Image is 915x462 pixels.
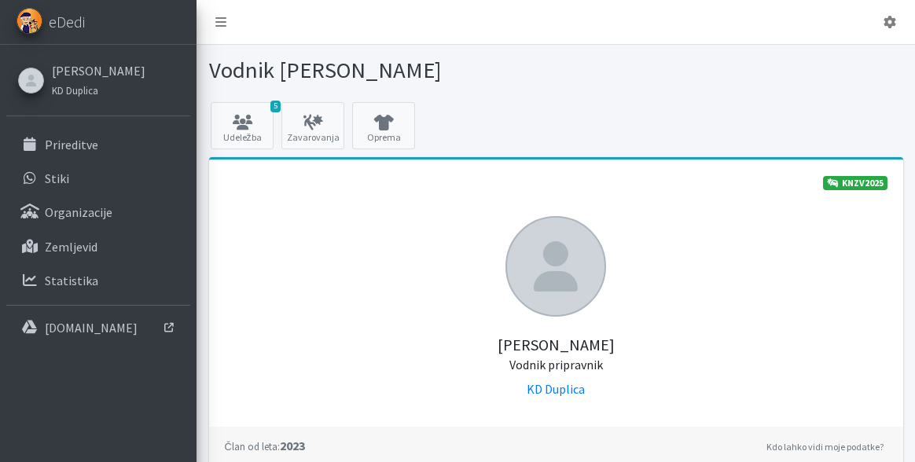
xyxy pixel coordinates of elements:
[225,317,887,373] h5: [PERSON_NAME]
[45,204,112,220] p: Organizacije
[6,129,190,160] a: Prireditve
[52,84,98,97] small: KD Duplica
[225,440,280,453] small: Član od leta:
[209,57,550,84] h1: Vodnik [PERSON_NAME]
[6,312,190,343] a: [DOMAIN_NAME]
[45,320,138,335] p: [DOMAIN_NAME]
[45,239,97,255] p: Zemljevid
[6,265,190,296] a: Statistika
[225,438,305,453] strong: 2023
[45,170,69,186] p: Stiki
[509,357,603,372] small: Vodnik pripravnik
[6,196,190,228] a: Organizacije
[52,61,145,80] a: [PERSON_NAME]
[823,176,887,190] a: KNZV2025
[52,80,145,99] a: KD Duplica
[17,8,42,34] img: eDedi
[281,102,344,149] a: Zavarovanja
[6,231,190,262] a: Zemljevid
[6,163,190,194] a: Stiki
[762,438,887,456] a: Kdo lahko vidi moje podatke?
[211,102,274,149] a: 5 Udeležba
[352,102,415,149] a: Oprema
[45,273,98,288] p: Statistika
[527,381,585,397] a: KD Duplica
[45,137,98,152] p: Prireditve
[49,10,85,34] span: eDedi
[270,101,281,112] span: 5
